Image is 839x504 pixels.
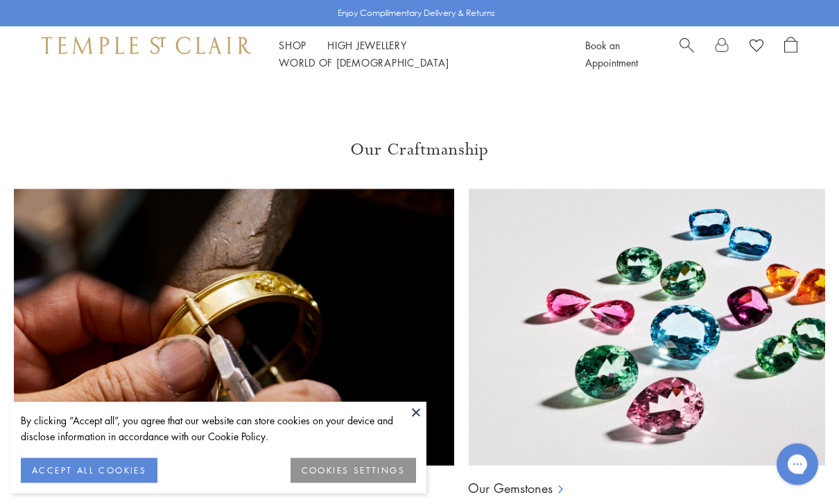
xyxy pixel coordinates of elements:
img: Temple St. Clair [42,37,251,53]
a: World of [DEMOGRAPHIC_DATA]World of [DEMOGRAPHIC_DATA] [279,55,449,69]
a: High JewelleryHigh Jewellery [327,38,407,52]
button: COOKIES SETTINGS [291,458,416,483]
a: View Wishlist [750,37,763,58]
div: By clicking “Accept all”, you agree that our website can store cookies on your device and disclos... [21,412,416,444]
a: ShopShop [279,38,306,52]
a: Book an Appointment [585,38,638,69]
a: Open Shopping Bag [784,37,797,71]
img: Ball Chains [14,189,454,467]
nav: Main navigation [279,37,554,71]
iframe: Gorgias live chat messenger [770,439,825,490]
a: Our Gemstones [468,480,553,497]
a: Search [680,37,694,71]
p: Enjoy Complimentary Delivery & Returns [338,6,495,20]
button: ACCEPT ALL COOKIES [21,458,157,483]
h3: Our Craftmanship [14,139,825,162]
